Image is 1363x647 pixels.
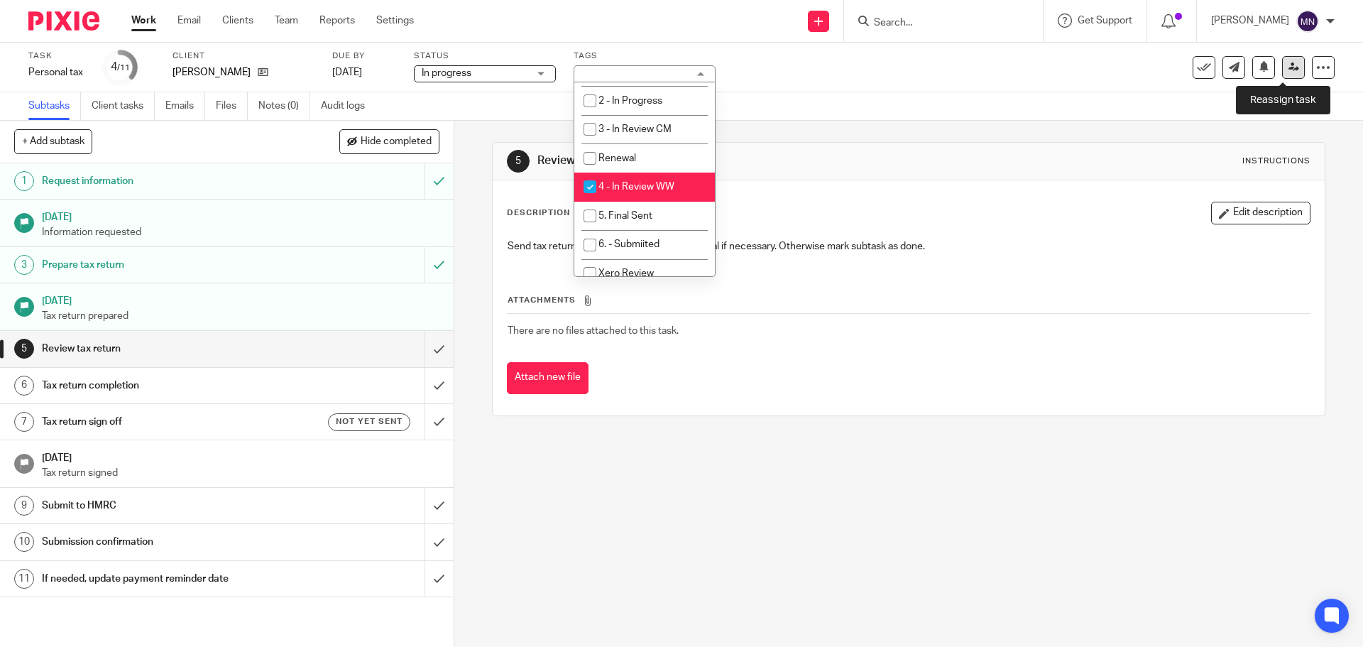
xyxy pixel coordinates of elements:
span: Get Support [1078,16,1132,26]
button: Hide completed [339,129,439,153]
a: Client tasks [92,92,155,120]
h1: Tax return completion [42,375,288,396]
a: Notes (0) [258,92,310,120]
div: 11 [14,569,34,589]
p: [PERSON_NAME] [1211,13,1289,28]
h1: Request information [42,170,288,192]
span: 4 - In Review WW [598,182,674,192]
div: 3 [14,255,34,275]
p: Information requested [42,225,439,239]
p: [PERSON_NAME] [173,65,251,80]
span: Hide completed [361,136,432,148]
span: There are no files attached to this task. [508,326,679,336]
div: 4 [111,59,130,75]
div: Instructions [1242,156,1310,167]
span: 3 - In Review CM [598,124,672,134]
div: 5 [14,339,34,359]
a: Work [131,13,156,28]
span: 6. - Submiited [598,239,659,249]
h1: [DATE] [42,207,439,224]
span: Renewal [598,153,636,163]
span: Attachments [508,296,576,304]
label: Status [414,50,556,62]
h1: Review tax return [42,338,288,359]
div: 6 [14,376,34,396]
h1: If needed, update payment reminder date [42,568,288,589]
div: 5 [507,150,530,173]
h1: [DATE] [42,447,439,465]
a: Files [216,92,248,120]
p: Tax return signed [42,466,439,480]
a: Subtasks [28,92,81,120]
h1: Tax return sign off [42,411,288,433]
img: svg%3E [1296,10,1319,33]
h1: Review tax return [537,153,939,168]
label: Task [28,50,85,62]
p: Tax return prepared [42,309,439,323]
span: In progress [422,68,471,78]
p: Description [507,207,570,219]
input: Search [872,17,1000,30]
span: [DATE] [332,67,362,77]
button: + Add subtask [14,129,92,153]
div: 9 [14,496,34,516]
a: Email [177,13,201,28]
img: Pixie [28,11,99,31]
div: 7 [14,412,34,432]
button: Edit description [1211,202,1310,224]
div: 10 [14,532,34,552]
div: 1 [14,171,34,191]
h1: [DATE] [42,290,439,308]
a: Emails [165,92,205,120]
a: Reports [319,13,355,28]
label: Due by [332,50,396,62]
label: Tags [574,50,716,62]
a: Settings [376,13,414,28]
label: Client [173,50,314,62]
button: Attach new file [507,362,589,394]
p: Send tax return to client for review and approval if necessary. Otherwise mark subtask as done. [508,239,1309,254]
small: /11 [117,64,130,72]
h1: Prepare tax return [42,254,288,276]
span: 5. Final Sent [598,211,652,221]
span: Not yet sent [336,415,403,428]
span: 2 - In Progress [598,96,662,106]
h1: Submit to HMRC [42,495,288,516]
a: Audit logs [321,92,376,120]
span: Xero Review [598,268,654,278]
a: Team [275,13,298,28]
div: Personal tax [28,65,85,80]
h1: Submission confirmation [42,531,288,553]
a: Clients [222,13,253,28]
